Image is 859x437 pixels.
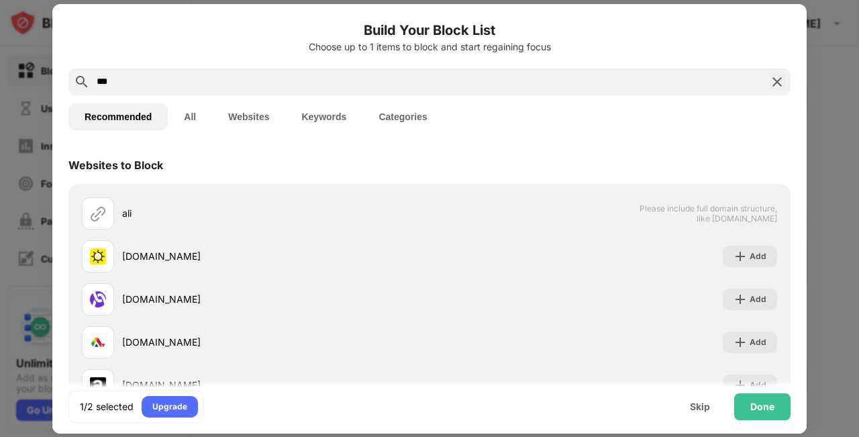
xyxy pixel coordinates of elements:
div: Websites to Block [68,158,163,172]
div: [DOMAIN_NAME] [122,335,429,349]
div: Skip [690,401,710,412]
img: favicons [90,248,106,264]
span: Please include full domain structure, like [DOMAIN_NAME] [639,203,777,224]
div: Choose up to 1 items to block and start regaining focus [68,42,791,52]
div: Add [750,379,766,392]
h6: Build Your Block List [68,20,791,40]
div: Upgrade [152,400,187,414]
button: Websites [212,103,285,130]
div: 1/2 selected [80,400,134,414]
button: Keywords [285,103,362,130]
div: Add [750,336,766,349]
div: [DOMAIN_NAME] [122,249,429,263]
div: [DOMAIN_NAME] [122,292,429,306]
div: Add [750,293,766,306]
button: All [168,103,212,130]
button: Categories [362,103,443,130]
div: Add [750,250,766,263]
img: favicons [90,377,106,393]
button: Recommended [68,103,168,130]
div: ali [122,206,429,220]
img: search.svg [74,74,90,90]
div: Done [750,401,774,412]
img: url.svg [90,205,106,222]
div: [DOMAIN_NAME] [122,378,429,392]
img: favicons [90,291,106,307]
img: favicons [90,334,106,350]
img: search-close [769,74,785,90]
